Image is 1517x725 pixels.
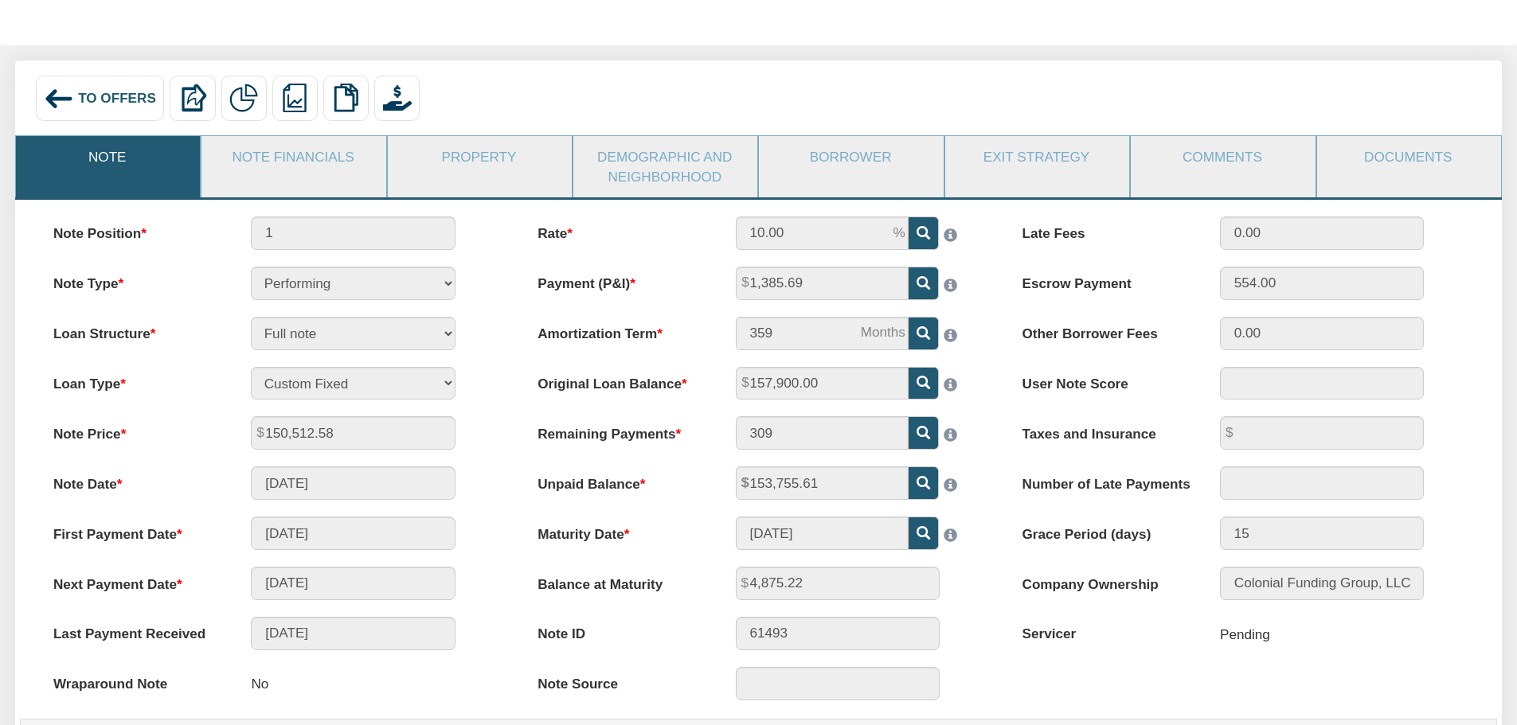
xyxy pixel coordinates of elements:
[521,667,719,694] label: Note Source
[37,617,235,644] label: Last Payment Received
[37,416,235,443] label: Note Price
[37,466,235,493] label: Note Date
[251,466,455,500] input: MM/DD/YYYY
[251,667,268,702] p: No
[521,216,719,244] label: Rate
[1006,267,1204,294] label: Escrow Payment
[16,136,198,177] a: Note
[251,567,455,600] input: MM/DD/YYYY
[388,136,570,177] a: Property
[1220,617,1270,652] div: Pending
[37,267,235,294] label: Note Type
[1006,617,1204,644] label: Servicer
[44,84,74,114] img: back_arrow_left_icon.svg
[1006,466,1204,493] label: Number of Late Payments
[1006,216,1204,244] label: Late Fees
[178,84,207,112] img: export.svg
[573,136,756,197] a: Demographic and Neighborhood
[1006,567,1204,594] label: Company Ownership
[521,466,719,493] label: Unpaid Balance
[229,84,258,112] img: partial.png
[1006,317,1204,344] label: Other Borrower Fees
[37,516,235,544] label: First Payment Date
[383,84,412,112] img: purchase_offer.png
[521,617,719,644] label: Note ID
[1317,136,1499,177] a: Documents
[521,516,719,544] label: Maturity Date
[78,90,156,106] span: To Offers
[37,317,235,344] label: Loan Structure
[759,136,941,177] a: Borrower
[37,567,235,594] label: Next Payment Date
[37,216,235,244] label: Note Position
[521,416,719,443] label: Remaining Payments
[1131,136,1313,177] a: Comments
[736,516,909,550] input: MM/DD/YYYY
[331,84,360,112] img: copy.png
[736,216,909,250] input: This field can contain only numeric characters
[521,567,719,594] label: Balance at Maturity
[521,267,719,294] label: Payment (P&I)
[201,136,384,177] a: Note Financials
[37,367,235,394] label: Loan Type
[945,136,1128,177] a: Exit Strategy
[521,367,719,394] label: Original Loan Balance
[251,516,455,550] input: MM/DD/YYYY
[251,617,455,650] input: MM/DD/YYYY
[1006,516,1204,544] label: Grace Period (days)
[1006,367,1204,394] label: User Note Score
[37,667,235,694] label: Wraparound Note
[521,317,719,344] label: Amortization Term
[1006,416,1204,443] label: Taxes and Insurance
[280,84,309,112] img: reports.png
